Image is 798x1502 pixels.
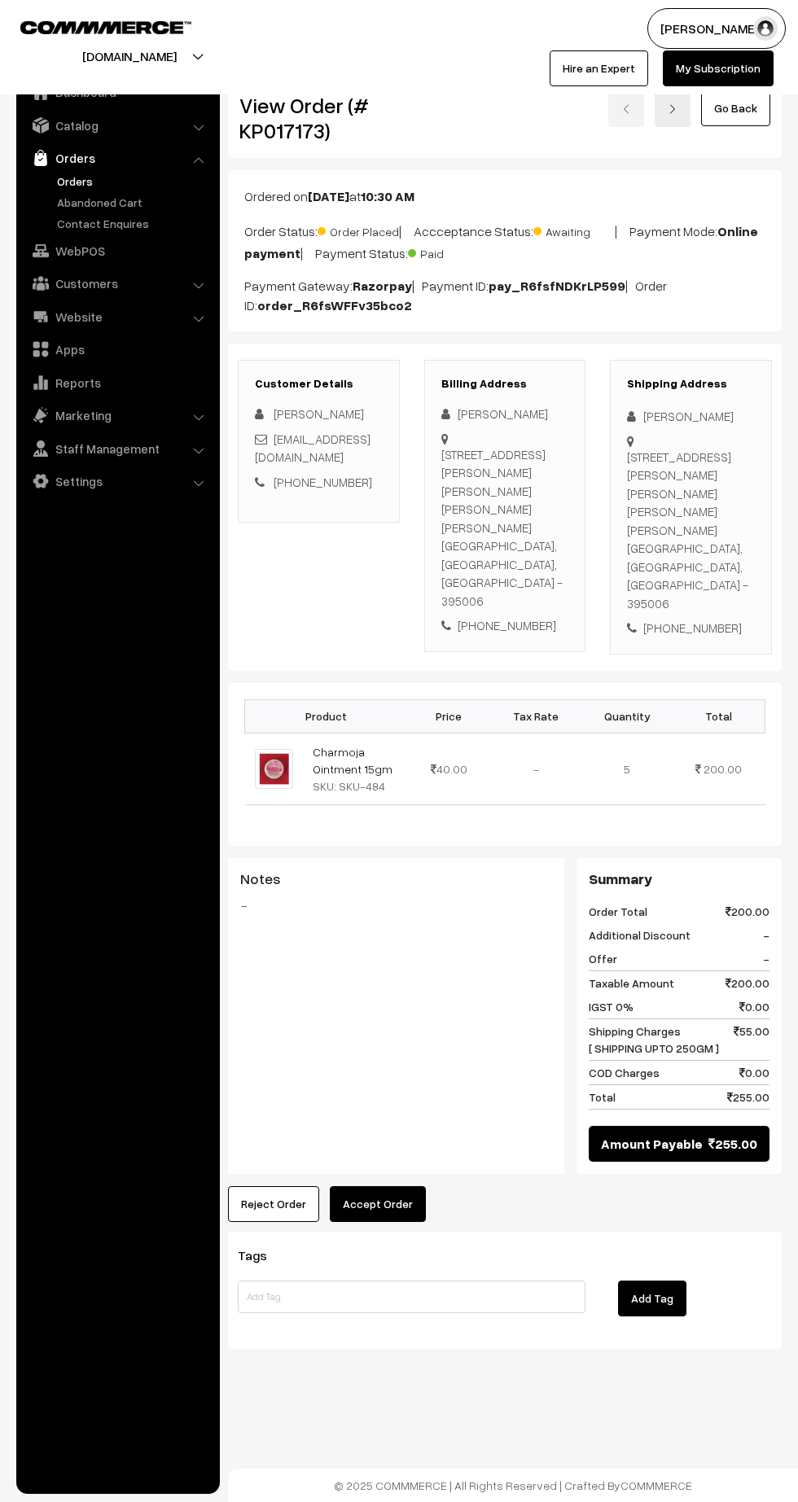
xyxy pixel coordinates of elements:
b: pay_R6fsfNDKrLP599 [489,278,625,294]
h3: Notes [240,870,552,888]
a: Staff Management [20,434,214,463]
a: [PHONE_NUMBER] [274,475,372,489]
th: Price [408,699,490,733]
span: - [763,950,769,967]
span: 255.00 [727,1088,769,1106]
span: COD Charges [589,1064,660,1081]
span: 5 [624,762,630,776]
span: 0.00 [739,1064,769,1081]
span: 40.00 [431,762,467,776]
img: CHARMOJA.jpg [255,749,293,789]
a: Marketing [20,401,214,430]
td: - [490,733,581,804]
input: Add Tag [238,1281,585,1313]
div: [STREET_ADDRESS][PERSON_NAME][PERSON_NAME][PERSON_NAME][PERSON_NAME] [GEOGRAPHIC_DATA], [GEOGRAPH... [627,448,755,613]
a: Abandoned Cart [53,194,214,211]
a: Contact Enquires [53,215,214,232]
img: right-arrow.png [668,104,677,114]
a: Apps [20,335,214,364]
span: IGST 0% [589,998,634,1015]
img: user [753,16,778,41]
b: 10:30 AM [361,188,414,204]
a: Orders [20,143,214,173]
span: 255.00 [708,1134,757,1154]
div: [PERSON_NAME] [441,405,569,423]
span: Tags [238,1247,287,1263]
button: Add Tag [618,1281,686,1316]
a: Settings [20,466,214,496]
h3: Summary [589,870,769,888]
div: SKU: SKU-484 [313,777,398,795]
span: 200.00 [726,974,769,992]
a: Hire an Expert [550,50,648,86]
th: Product [245,699,408,733]
a: Website [20,302,214,331]
h2: View Order (# KP017173) [239,93,400,143]
a: Reports [20,368,214,397]
a: [EMAIL_ADDRESS][DOMAIN_NAME] [255,431,370,465]
span: - [763,926,769,944]
a: Customers [20,269,214,298]
div: [PERSON_NAME] [627,407,755,426]
a: Charmoja Ointment 15gm [313,745,392,776]
div: [STREET_ADDRESS][PERSON_NAME][PERSON_NAME][PERSON_NAME][PERSON_NAME] [GEOGRAPHIC_DATA], [GEOGRAPH... [441,445,569,611]
span: 0.00 [739,998,769,1015]
th: Quantity [581,699,673,733]
span: Awaiting [533,219,615,240]
h3: Billing Address [441,377,569,391]
a: My Subscription [663,50,774,86]
span: Total [589,1088,616,1106]
span: Taxable Amount [589,974,674,992]
div: [PHONE_NUMBER] [627,619,755,637]
button: Accept Order [330,1186,426,1222]
a: COMMMERCE [20,16,163,36]
img: COMMMERCE [20,21,191,33]
span: 200.00 [726,903,769,920]
a: WebPOS [20,236,214,265]
button: [PERSON_NAME] [647,8,786,49]
div: [PHONE_NUMBER] [441,616,569,635]
span: 55.00 [734,1022,769,1057]
span: Order Total [589,903,647,920]
a: Catalog [20,111,214,140]
blockquote: - [240,896,552,915]
button: Reject Order [228,1186,319,1222]
b: order_R6fsWFFv35bco2 [257,297,412,313]
span: Amount Payable [601,1134,703,1154]
a: Orders [53,173,214,190]
span: Shipping Charges [ SHIPPING UPTO 250GM ] [589,1022,719,1057]
span: Additional Discount [589,926,691,944]
b: [DATE] [308,188,349,204]
p: Order Status: | Accceptance Status: | Payment Mode: | Payment Status: [244,219,765,263]
p: Ordered on at [244,186,765,206]
span: Order Placed [318,219,399,240]
h3: Customer Details [255,377,383,391]
span: [PERSON_NAME] [274,406,364,421]
span: 200.00 [704,762,742,776]
h3: Shipping Address [627,377,755,391]
th: Total [673,699,765,733]
span: Paid [408,241,489,262]
footer: © 2025 COMMMERCE | All Rights Reserved | Crafted By [228,1469,798,1502]
p: Payment Gateway: | Payment ID: | Order ID: [244,276,765,315]
button: [DOMAIN_NAME] [25,36,234,77]
a: Go Back [701,90,770,126]
b: Razorpay [353,278,412,294]
a: COMMMERCE [620,1478,692,1492]
span: Offer [589,950,617,967]
th: Tax Rate [490,699,581,733]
